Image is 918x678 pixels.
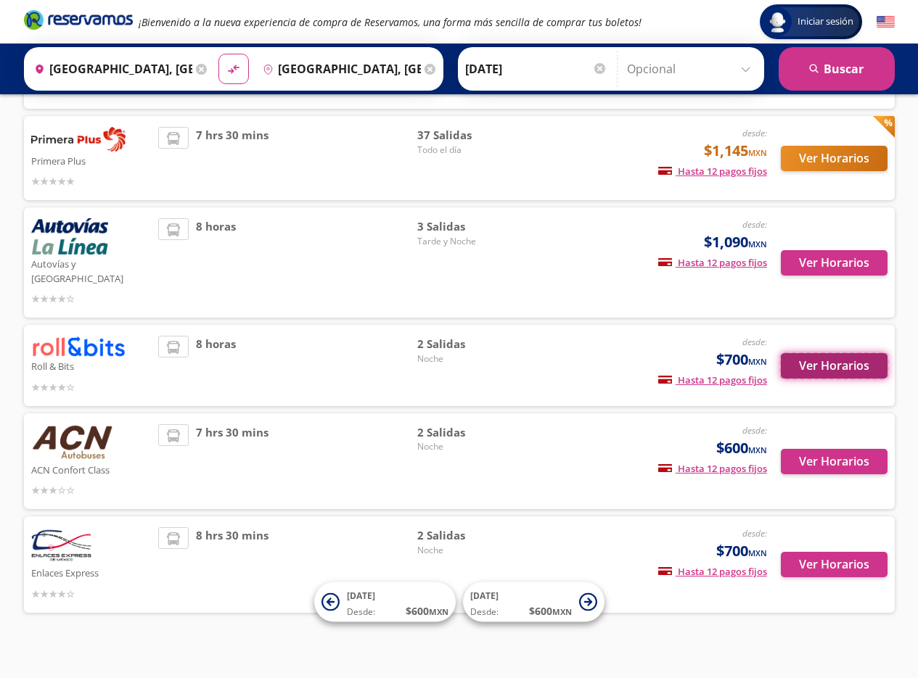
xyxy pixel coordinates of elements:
[470,590,499,602] span: [DATE]
[658,565,767,578] span: Hasta 12 pagos fijos
[196,127,269,189] span: 7 hrs 30 mins
[742,218,767,231] em: desde:
[463,582,605,622] button: [DATE]Desde:$600MXN
[748,356,767,367] small: MXN
[658,373,767,386] span: Hasta 12 pagos fijos
[417,424,519,441] span: 2 Salidas
[748,445,767,455] small: MXN
[742,336,767,348] em: desde:
[31,127,126,152] img: Primera Plus
[627,51,757,87] input: Opcional
[877,13,895,31] button: English
[196,424,269,499] span: 7 hrs 30 mins
[31,424,114,460] img: ACN Confort Class
[748,547,767,558] small: MXN
[716,437,767,459] span: $600
[781,146,888,171] button: Ver Horarios
[417,440,519,453] span: Noche
[31,255,152,286] p: Autovías y [GEOGRAPHIC_DATA]
[779,47,895,91] button: Buscar
[417,235,519,248] span: Tarde y Noche
[781,250,888,276] button: Ver Horarios
[31,152,152,169] p: Primera Plus
[31,336,126,357] img: Roll & Bits
[704,231,767,253] span: $1,090
[31,357,152,374] p: Roll & Bits
[658,256,767,269] span: Hasta 12 pagos fijos
[24,9,133,30] i: Brand Logo
[417,127,519,144] span: 37 Salidas
[742,424,767,437] em: desde:
[465,51,607,87] input: Elegir Fecha
[417,336,519,352] span: 2 Salidas
[196,218,236,307] span: 8 horas
[704,140,767,162] span: $1,145
[314,582,456,622] button: [DATE]Desde:$600MXN
[347,590,375,602] span: [DATE]
[196,336,236,394] span: 8 horas
[24,9,133,35] a: Brand Logo
[781,449,888,474] button: Ver Horarios
[31,460,152,478] p: ACN Confort Class
[257,51,421,87] input: Buscar Destino
[470,605,499,619] span: Desde:
[742,127,767,139] em: desde:
[529,603,572,619] span: $ 600
[417,544,519,557] span: Noche
[139,15,642,29] em: ¡Bienvenido a la nueva experiencia de compra de Reservamos, una forma más sencilla de comprar tus...
[781,353,888,379] button: Ver Horarios
[347,605,375,619] span: Desde:
[716,540,767,562] span: $700
[31,563,152,581] p: Enlaces Express
[658,165,767,178] span: Hasta 12 pagos fijos
[31,218,108,255] img: Autovías y La Línea
[552,606,572,617] small: MXN
[196,527,269,602] span: 8 hrs 30 mins
[417,218,519,235] span: 3 Salidas
[792,15,859,29] span: Iniciar sesión
[781,552,888,577] button: Ver Horarios
[658,462,767,475] span: Hasta 12 pagos fijos
[716,349,767,371] span: $700
[28,51,192,87] input: Buscar Origen
[417,352,519,365] span: Noche
[406,603,448,619] span: $ 600
[417,144,519,157] span: Todo el día
[742,527,767,539] em: desde:
[429,606,448,617] small: MXN
[417,527,519,544] span: 2 Salidas
[748,147,767,158] small: MXN
[748,239,767,249] small: MXN
[31,527,91,563] img: Enlaces Express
